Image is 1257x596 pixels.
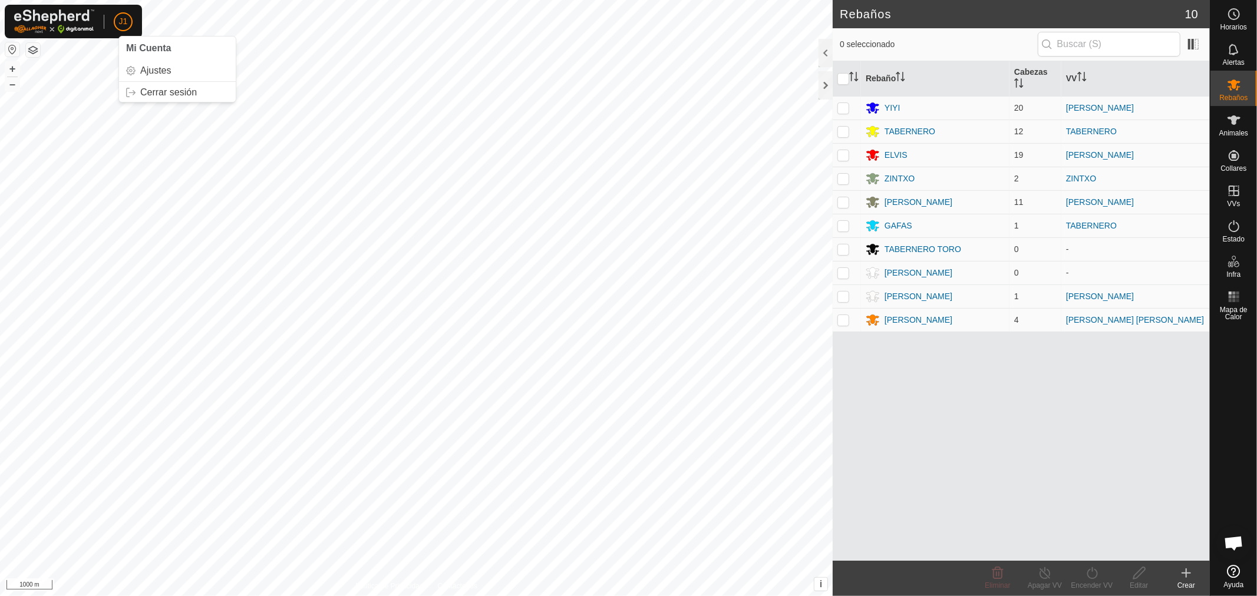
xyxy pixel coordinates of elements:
[140,88,197,97] span: Cerrar sesión
[814,578,827,591] button: i
[1213,306,1254,320] span: Mapa de Calor
[140,66,171,75] span: Ajustes
[1066,103,1134,112] a: [PERSON_NAME]
[1224,581,1244,588] span: Ayuda
[1066,197,1134,207] a: [PERSON_NAME]
[820,579,822,589] span: i
[1068,580,1116,591] div: Encender VV
[885,243,961,256] div: TABERNERO TORO
[885,267,952,279] div: [PERSON_NAME]
[1066,127,1117,136] a: TABERNERO
[1163,580,1210,591] div: Crear
[1226,271,1240,278] span: Infra
[1066,174,1096,183] a: ZINTXO
[849,74,859,83] p-sorticon: Activar para ordenar
[1014,80,1024,90] p-sorticon: Activar para ordenar
[1038,32,1180,57] input: Buscar (S)
[885,125,935,138] div: TABERNERO
[5,62,19,76] button: +
[896,74,905,83] p-sorticon: Activar para ordenar
[1014,244,1019,254] span: 0
[26,43,40,57] button: Capas del Mapa
[1116,580,1163,591] div: Editar
[985,581,1010,590] span: Eliminar
[1061,261,1210,284] td: -
[1014,174,1019,183] span: 2
[126,43,171,53] span: Mi Cuenta
[1014,127,1024,136] span: 12
[1220,165,1246,172] span: Collares
[885,149,908,161] div: ELVIS
[1216,525,1252,561] div: Chat abierto
[1014,103,1024,112] span: 20
[1061,61,1210,97] th: VV
[1210,560,1257,593] a: Ayuda
[885,290,952,303] div: [PERSON_NAME]
[5,77,19,91] button: –
[885,196,952,208] div: [PERSON_NAME]
[1219,130,1248,137] span: Animales
[1061,237,1210,261] td: -
[119,15,128,28] span: J1
[1219,94,1248,101] span: Rebaños
[885,220,912,232] div: GAFAS
[1014,197,1024,207] span: 11
[1066,221,1117,230] a: TABERNERO
[1066,292,1134,301] a: [PERSON_NAME]
[438,581,477,591] a: Contáctenos
[885,102,900,114] div: YIYI
[1223,236,1245,243] span: Estado
[14,9,94,34] img: Logo Gallagher
[840,7,1185,21] h2: Rebaños
[840,38,1038,51] span: 0 seleccionado
[861,61,1009,97] th: Rebaño
[1021,580,1068,591] div: Apagar VV
[1220,24,1247,31] span: Horarios
[1014,150,1024,160] span: 19
[1227,200,1240,207] span: VVs
[885,314,952,326] div: [PERSON_NAME]
[1185,5,1198,23] span: 10
[1014,315,1019,325] span: 4
[1014,221,1019,230] span: 1
[119,83,236,102] a: Cerrar sesión
[355,581,423,591] a: Política de Privacidad
[119,61,236,80] a: Ajustes
[1009,61,1061,97] th: Cabezas
[1223,59,1245,66] span: Alertas
[885,173,915,185] div: ZINTXO
[1014,268,1019,277] span: 0
[1014,292,1019,301] span: 1
[1077,74,1087,83] p-sorticon: Activar para ordenar
[5,42,19,57] button: Restablecer Mapa
[1066,315,1204,325] a: [PERSON_NAME] [PERSON_NAME]
[1066,150,1134,160] a: [PERSON_NAME]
